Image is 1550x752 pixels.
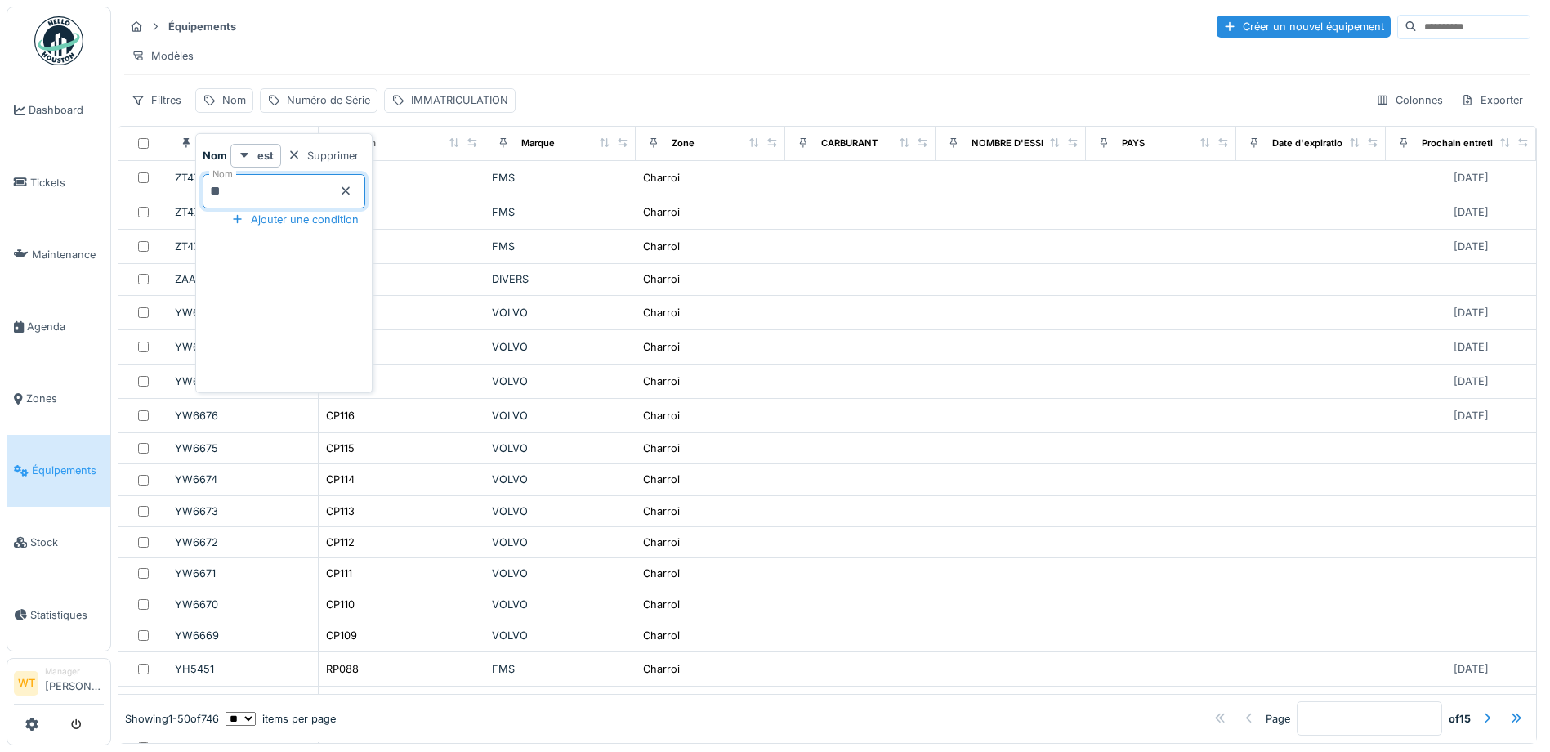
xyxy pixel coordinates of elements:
div: CP109 [326,628,357,643]
div: Charroi [643,441,680,456]
li: [PERSON_NAME] [45,665,104,701]
span: Zones [26,391,104,406]
span: Statistiques [30,607,104,623]
div: Créer un nouvel équipement [1217,16,1391,38]
div: [DATE] [1454,170,1489,186]
div: YW6672 [175,535,311,550]
div: Exporter [1454,88,1530,112]
div: YW6679 [175,305,311,320]
div: YW6671 [175,566,311,581]
div: DIVERS [492,271,629,287]
div: Charroi [643,628,680,643]
div: YH5451 [175,661,311,677]
div: Charroi [643,408,680,423]
div: Charroi [643,170,680,186]
img: Badge_color-CXgf-gQk.svg [34,16,83,65]
div: items per page [226,711,336,727]
div: VOLVO [492,566,629,581]
div: Numéro de Série [287,92,370,108]
div: YW6669 [175,628,311,643]
div: ZAAA493 [175,271,311,287]
div: CP112 [326,535,355,550]
div: Colonnes [1369,88,1450,112]
div: CP114 [326,472,355,487]
span: Dashboard [29,102,104,118]
div: ZT4724 [175,239,311,254]
div: YW6678 [175,339,311,355]
div: Ajouter une condition [225,208,365,231]
div: YW6677 [175,374,311,389]
div: Charroi [643,597,680,612]
div: Charroi [643,504,680,519]
label: Nom [209,168,236,181]
div: IMMATRICULATION [411,92,508,108]
div: Modèles [124,44,201,68]
div: Charroi [643,661,680,677]
li: WT [14,671,38,696]
div: FMS [492,204,629,220]
div: Charroi [643,535,680,550]
div: Charroi [643,204,680,220]
strong: Équipements [162,19,243,34]
div: CP111 [326,566,352,581]
div: VOLVO [492,339,629,355]
div: VOLVO [492,305,629,320]
div: CP116 [326,408,355,423]
div: VOLVO [492,472,629,487]
div: VOLVO [492,535,629,550]
div: Page [1266,711,1290,727]
div: Manager [45,665,104,678]
span: Stock [30,535,104,550]
strong: est [257,148,274,163]
div: RP088 [326,661,359,677]
div: Charroi [643,239,680,254]
div: CARBURANT [821,137,878,150]
div: ZT4727 [175,170,311,186]
div: [DATE] [1454,408,1489,423]
strong: of 15 [1449,711,1471,727]
span: Maintenance [32,247,104,262]
div: VOLVO [492,441,629,456]
div: [DATE] [1454,305,1489,320]
div: NOMBRE D'ESSIEU [972,137,1056,150]
div: Filtres [124,88,189,112]
div: Zone [672,137,695,150]
div: VOLVO [492,374,629,389]
div: FMS [492,239,629,254]
div: Charroi [643,305,680,320]
div: ZT4725 [175,204,311,220]
span: Équipements [32,463,104,478]
div: YW6673 [175,504,311,519]
div: VOLVO [492,628,629,643]
div: Marque [521,137,555,150]
div: [DATE] [1454,339,1489,355]
div: VOLVO [492,408,629,423]
div: Charroi [643,566,680,581]
div: YW6670 [175,597,311,612]
div: [DATE] [1454,374,1489,389]
div: FMS [492,170,629,186]
div: Charroi [643,339,680,355]
div: [DATE] [1454,204,1489,220]
div: Showing 1 - 50 of 746 [125,711,219,727]
div: YW6674 [175,472,311,487]
strong: Nom [203,148,227,163]
div: FMS [492,661,629,677]
span: Tickets [30,175,104,190]
span: Agenda [27,319,104,334]
div: VOLVO [492,597,629,612]
div: CP115 [326,441,355,456]
div: Nom [222,92,246,108]
div: PAYS [1122,137,1145,150]
div: Prochain entretien [1422,137,1504,150]
div: Supprimer [281,145,365,167]
div: YW6675 [175,441,311,456]
div: [DATE] [1454,239,1489,254]
div: CP113 [326,504,355,519]
div: VOLVO [492,504,629,519]
div: CP110 [326,597,355,612]
div: [DATE] [1454,661,1489,677]
div: Charroi [643,374,680,389]
div: YW6676 [175,408,311,423]
div: Date d'expiration [1272,137,1348,150]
